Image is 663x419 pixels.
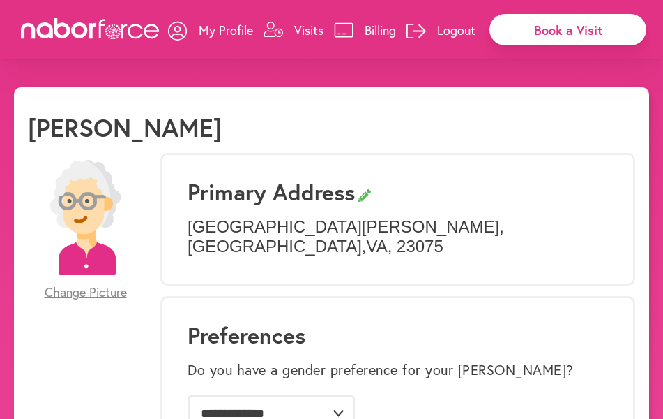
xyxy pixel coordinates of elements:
p: Visits [294,22,323,38]
span: Change Picture [45,285,127,300]
a: Billing [334,9,396,51]
p: [GEOGRAPHIC_DATA][PERSON_NAME] , [GEOGRAPHIC_DATA] , VA , 23075 [188,217,608,258]
a: Logout [406,9,475,51]
p: Billing [365,22,396,38]
h1: [PERSON_NAME] [28,112,222,142]
label: Do you have a gender preference for your [PERSON_NAME]? [188,362,574,378]
img: efc20bcf08b0dac87679abea64c1faab.png [28,160,143,275]
p: My Profile [199,22,253,38]
p: Logout [437,22,475,38]
h1: Preferences [188,322,608,348]
a: My Profile [168,9,253,51]
h3: Primary Address [188,179,608,205]
a: Visits [264,9,323,51]
div: Book a Visit [489,14,646,45]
